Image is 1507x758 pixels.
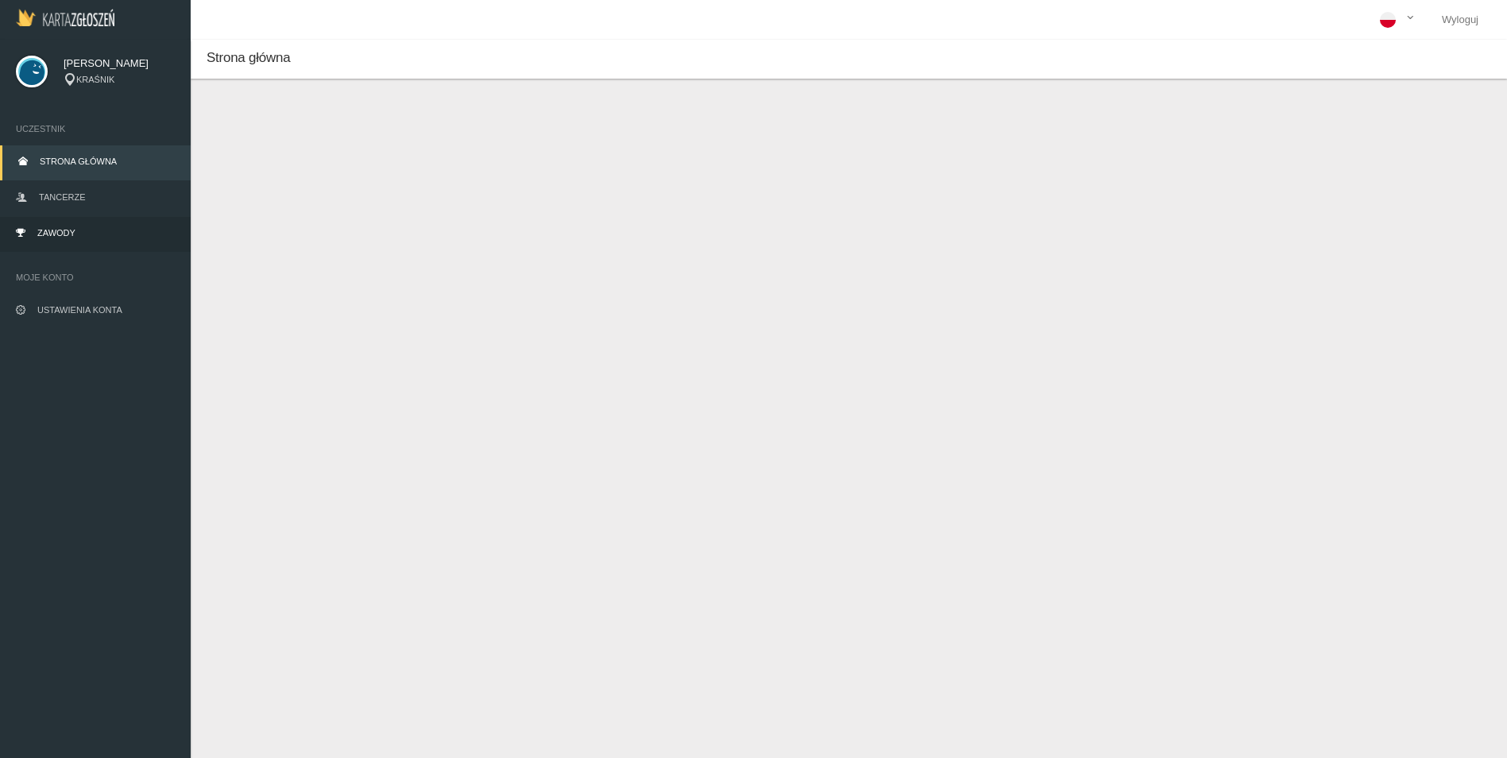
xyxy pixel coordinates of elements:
[37,228,75,238] span: Zawody
[40,157,117,166] span: Strona główna
[207,50,290,65] span: Strona główna
[16,56,48,87] img: svg
[16,9,114,26] img: Logo
[37,305,122,315] span: Ustawienia konta
[64,73,175,87] div: KRAŚNIK
[16,121,175,137] span: Uczestnik
[16,269,175,285] span: Moje konto
[39,192,85,202] span: Tancerze
[64,56,175,72] span: [PERSON_NAME]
